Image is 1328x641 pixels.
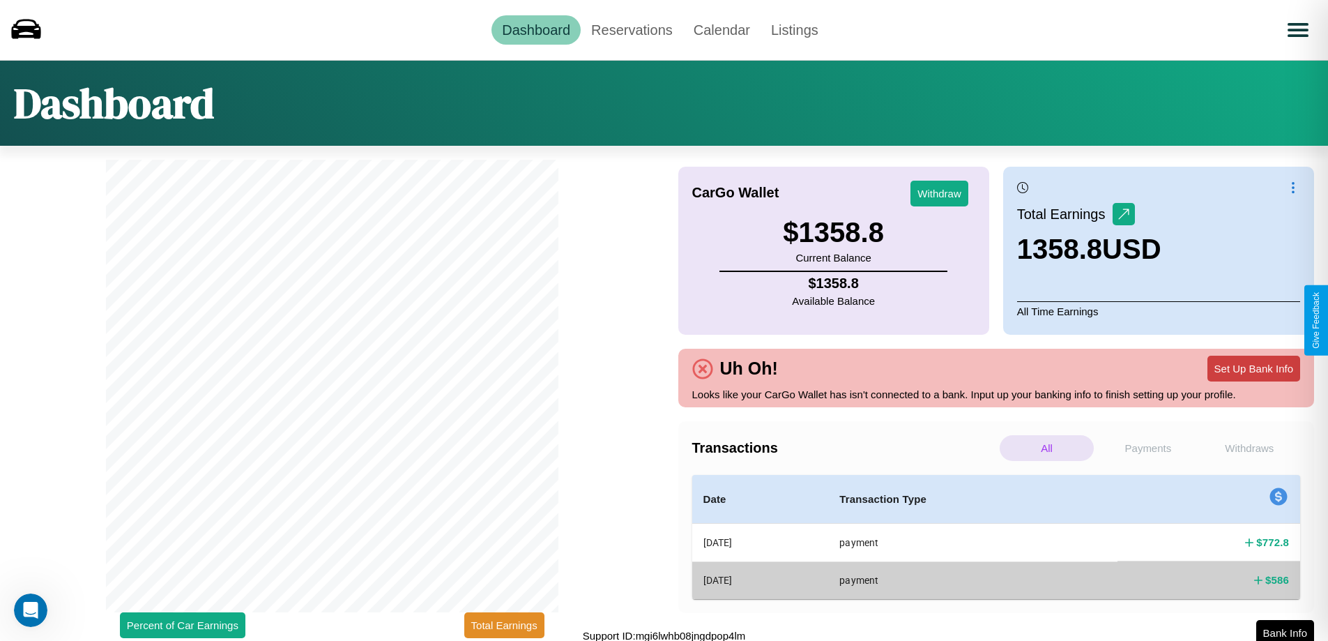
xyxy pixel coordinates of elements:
[761,15,829,45] a: Listings
[464,612,544,638] button: Total Earnings
[839,491,1106,508] h4: Transaction Type
[683,15,761,45] a: Calendar
[14,75,214,132] h1: Dashboard
[1101,435,1195,461] p: Payments
[692,524,829,562] th: [DATE]
[1279,10,1318,50] button: Open menu
[1265,573,1289,587] h4: $ 586
[581,15,683,45] a: Reservations
[910,181,968,206] button: Withdraw
[1203,435,1297,461] p: Withdraws
[1311,292,1321,349] div: Give Feedback
[713,359,785,379] h4: Uh Oh!
[692,475,1301,599] table: simple table
[1017,202,1113,227] p: Total Earnings
[828,561,1117,598] th: payment
[792,276,875,292] h4: $ 1358.8
[1017,234,1161,265] h3: 1358.8 USD
[692,561,829,598] th: [DATE]
[792,292,875,310] p: Available Balance
[120,612,245,638] button: Percent of Car Earnings
[491,15,581,45] a: Dashboard
[692,185,779,201] h4: CarGo Wallet
[692,385,1301,404] p: Looks like your CarGo Wallet has isn't connected to a bank. Input up your banking info to finish ...
[1256,535,1289,550] h4: $ 772.8
[828,524,1117,562] th: payment
[14,594,47,627] iframe: Intercom live chat
[783,248,884,267] p: Current Balance
[692,440,996,456] h4: Transactions
[703,491,818,508] h4: Date
[783,217,884,248] h3: $ 1358.8
[1017,301,1300,321] p: All Time Earnings
[1207,356,1300,382] button: Set Up Bank Info
[1000,435,1094,461] p: All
